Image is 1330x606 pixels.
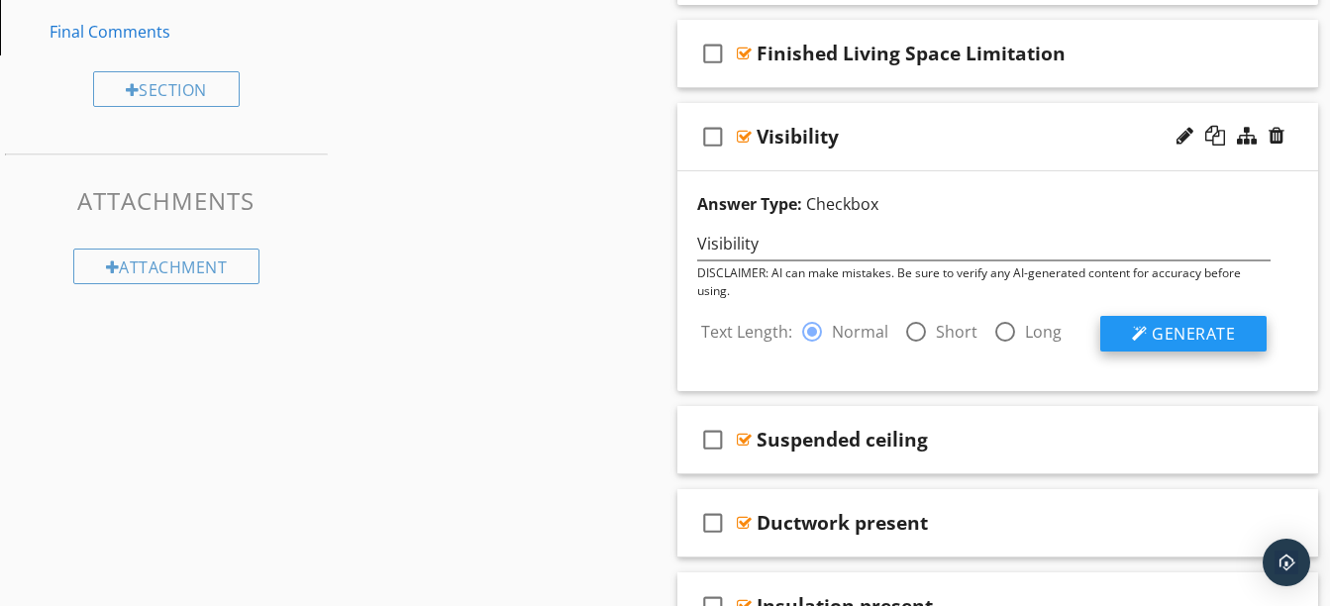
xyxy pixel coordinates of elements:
[697,193,802,215] strong: Answer Type:
[697,30,729,77] i: check_box_outline_blank
[832,322,888,342] label: Normal
[697,228,1272,260] input: Enter a few words (ex: leaky kitchen faucet)
[1025,322,1062,342] label: Long
[697,264,1272,300] div: DISCLAIMER: AI can make mistakes. Be sure to verify any AI-generated content for accuracy before ...
[697,416,729,463] i: check_box_outline_blank
[73,249,260,284] div: Attachment
[757,511,928,535] div: Ductwork present
[697,499,729,547] i: check_box_outline_blank
[936,322,977,342] label: Short
[701,320,800,344] label: Text Length:
[1152,323,1235,345] span: Generate
[697,113,729,160] i: check_box_outline_blank
[1100,316,1267,352] button: Generate
[757,125,839,149] div: Visibility
[93,71,240,107] div: Section
[1263,539,1310,586] div: Open Intercom Messenger
[50,20,239,44] div: Final Comments
[806,193,878,215] span: Checkbox
[757,42,1066,65] div: Finished Living Space Limitation
[757,428,928,452] div: Suspended ceiling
